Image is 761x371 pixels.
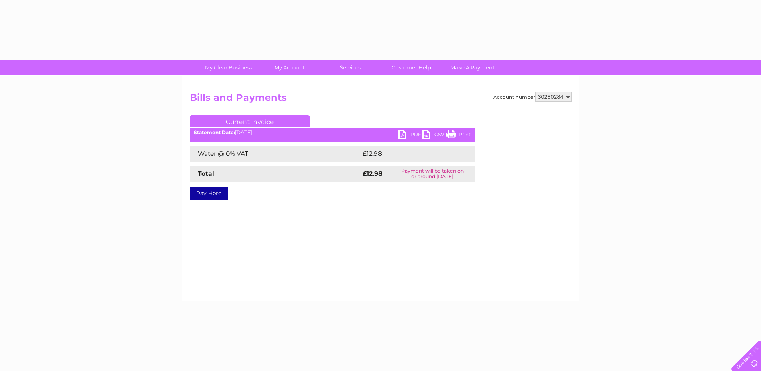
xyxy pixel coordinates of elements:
td: Water @ 0% VAT [190,146,361,162]
a: My Account [256,60,323,75]
a: Current Invoice [190,115,310,127]
strong: Total [198,170,214,177]
a: Customer Help [378,60,444,75]
div: Account number [493,92,572,102]
a: PDF [398,130,422,141]
strong: £12.98 [363,170,382,177]
a: CSV [422,130,446,141]
td: £12.98 [361,146,458,162]
a: My Clear Business [195,60,262,75]
div: [DATE] [190,130,475,135]
a: Pay Here [190,187,228,200]
b: Statement Date: [194,129,235,135]
a: Services [317,60,384,75]
h2: Bills and Payments [190,92,572,107]
td: Payment will be taken on or around [DATE] [390,166,475,182]
a: Print [446,130,471,141]
a: Make A Payment [439,60,505,75]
